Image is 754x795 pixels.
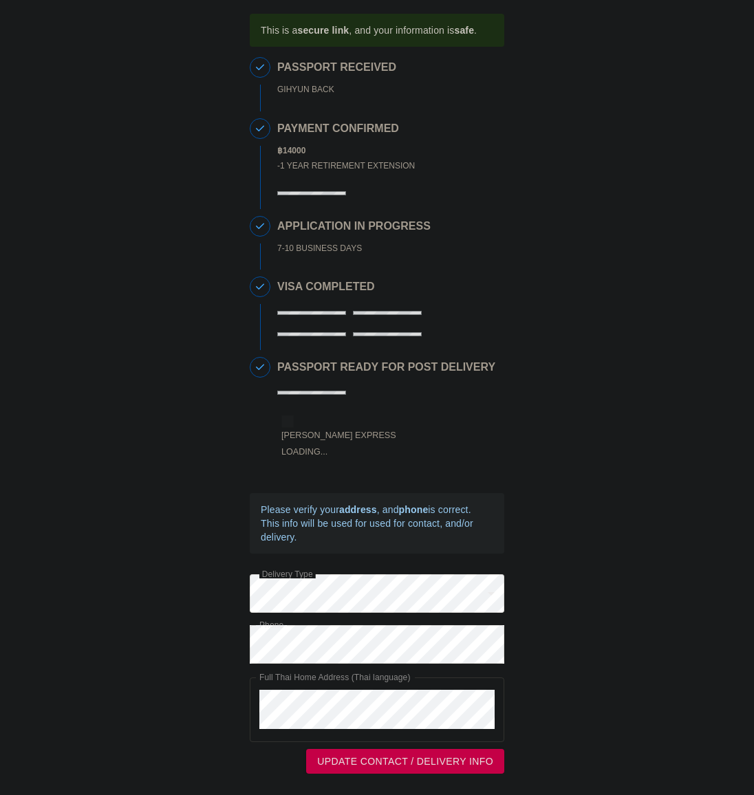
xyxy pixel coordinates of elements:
button: UPDATE CONTACT / DELIVERY INFO [306,749,504,774]
h2: PAYMENT CONFIRMED [277,122,415,135]
b: phone [399,504,429,515]
span: 1 [250,58,270,77]
div: Please verify your , and is correct. [261,503,493,516]
div: This info will be used for used for contact, and/or delivery. [261,516,493,544]
div: [PERSON_NAME] Express Loading... [281,428,426,460]
h2: PASSPORT READY FOR POST DELIVERY [277,361,495,373]
b: ฿ 14000 [277,146,305,155]
span: 5 [250,358,270,377]
h2: VISA COMPLETED [277,281,497,293]
div: GIHYUN BACK [277,82,396,98]
span: UPDATE CONTACT / DELIVERY INFO [317,753,493,770]
b: secure link [297,25,349,36]
div: 7-10 BUSINESS DAYS [277,241,431,257]
span: 2 [250,119,270,138]
h2: APPLICATION IN PROGRESS [277,220,431,232]
span: 3 [250,217,270,236]
div: - 1 Year Retirement Extension [277,158,415,174]
h2: PASSPORT RECEIVED [277,61,396,74]
b: safe [454,25,474,36]
div: This is a , and your information is . [261,18,477,43]
span: 4 [250,277,270,296]
b: address [339,504,377,515]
